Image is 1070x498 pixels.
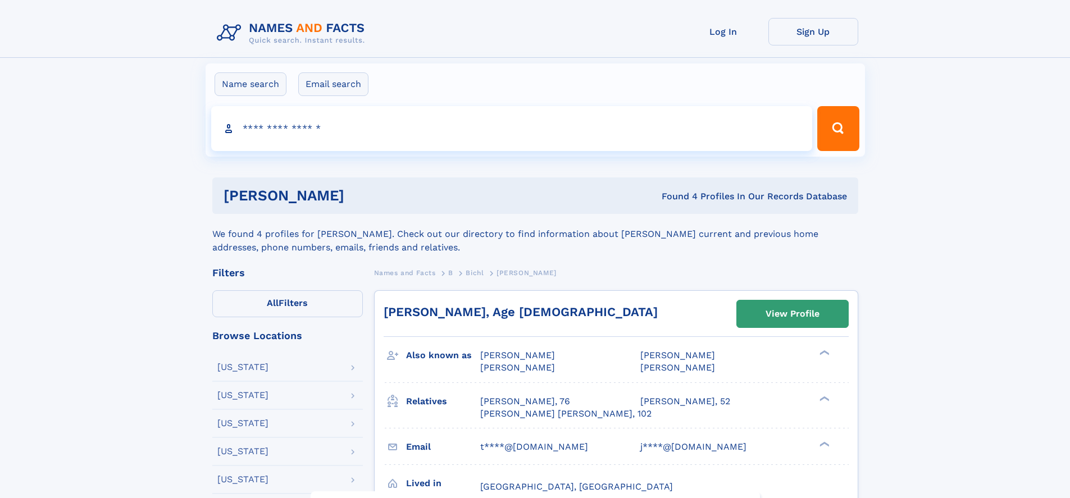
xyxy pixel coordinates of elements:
[480,395,570,408] a: [PERSON_NAME], 76
[766,301,819,327] div: View Profile
[466,269,484,277] span: Bichl
[640,395,730,408] a: [PERSON_NAME], 52
[406,437,480,456] h3: Email
[406,392,480,411] h3: Relatives
[817,395,830,402] div: ❯
[406,474,480,493] h3: Lived in
[817,349,830,357] div: ❯
[212,214,858,254] div: We found 4 profiles for [PERSON_NAME]. Check out our directory to find information about [PERSON_...
[374,266,436,280] a: Names and Facts
[217,447,268,456] div: [US_STATE]
[817,106,859,151] button: Search Button
[212,290,363,317] label: Filters
[212,331,363,341] div: Browse Locations
[217,391,268,400] div: [US_STATE]
[817,440,830,447] div: ❯
[212,268,363,278] div: Filters
[215,72,286,96] label: Name search
[497,269,557,277] span: [PERSON_NAME]
[224,189,503,203] h1: [PERSON_NAME]
[480,350,555,360] span: [PERSON_NAME]
[480,408,652,420] a: [PERSON_NAME] [PERSON_NAME], 102
[448,266,453,280] a: B
[211,106,813,151] input: search input
[217,475,268,484] div: [US_STATE]
[480,481,673,492] span: [GEOGRAPHIC_DATA], [GEOGRAPHIC_DATA]
[679,18,768,45] a: Log In
[480,362,555,373] span: [PERSON_NAME]
[217,419,268,428] div: [US_STATE]
[466,266,484,280] a: Bichl
[217,363,268,372] div: [US_STATE]
[503,190,847,203] div: Found 4 Profiles In Our Records Database
[640,350,715,360] span: [PERSON_NAME]
[737,300,848,327] a: View Profile
[640,362,715,373] span: [PERSON_NAME]
[768,18,858,45] a: Sign Up
[406,346,480,365] h3: Also known as
[384,305,658,319] a: [PERSON_NAME], Age [DEMOGRAPHIC_DATA]
[212,18,374,48] img: Logo Names and Facts
[267,298,279,308] span: All
[448,269,453,277] span: B
[298,72,368,96] label: Email search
